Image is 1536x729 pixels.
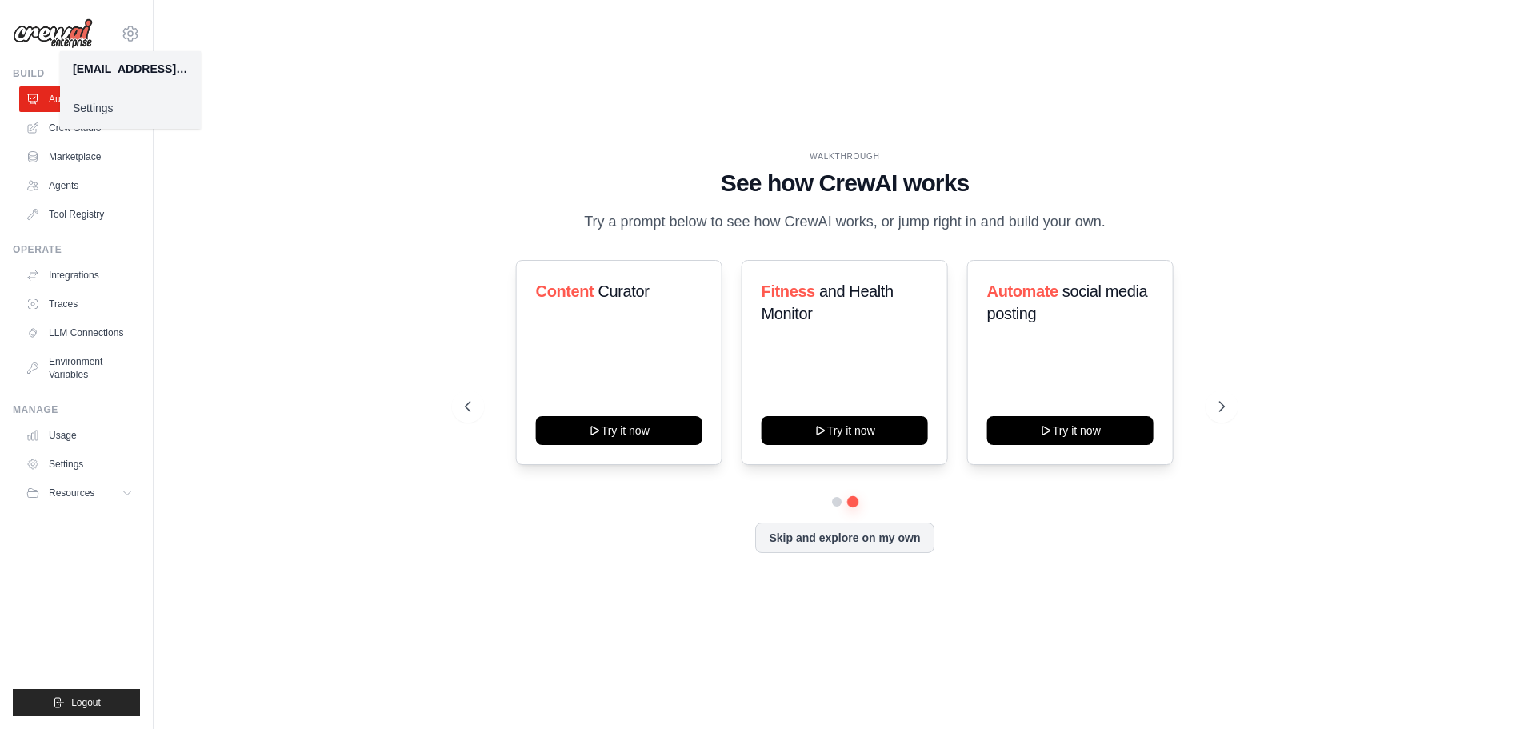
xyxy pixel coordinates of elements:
div: WALKTHROUGH [465,150,1225,162]
button: Skip and explore on my own [755,523,934,553]
span: Logout [71,696,101,709]
a: Traces [19,291,140,317]
span: Resources [49,487,94,499]
a: Environment Variables [19,349,140,387]
span: and Health Monitor [762,282,894,322]
a: Settings [60,94,201,122]
div: Operate [13,243,140,256]
a: Agents [19,173,140,198]
button: Resources [19,480,140,506]
a: Usage [19,423,140,448]
a: Marketplace [19,144,140,170]
a: Crew Studio [19,115,140,141]
a: Settings [19,451,140,477]
a: Automations [19,86,140,112]
button: Try it now [536,416,702,445]
span: social media posting [987,282,1148,322]
a: Integrations [19,262,140,288]
img: Logo [13,18,93,49]
span: Fitness [762,282,815,300]
button: Try it now [762,416,928,445]
a: Tool Registry [19,202,140,227]
p: Try a prompt below to see how CrewAI works, or jump right in and build your own. [576,210,1114,234]
div: [EMAIL_ADDRESS][DOMAIN_NAME] [73,61,188,77]
div: Manage [13,403,140,416]
span: Curator [598,282,650,300]
a: LLM Connections [19,320,140,346]
div: Build [13,67,140,80]
span: Content [536,282,594,300]
h1: See how CrewAI works [465,169,1225,198]
button: Logout [13,689,140,716]
span: Automate [987,282,1058,300]
button: Try it now [987,416,1154,445]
